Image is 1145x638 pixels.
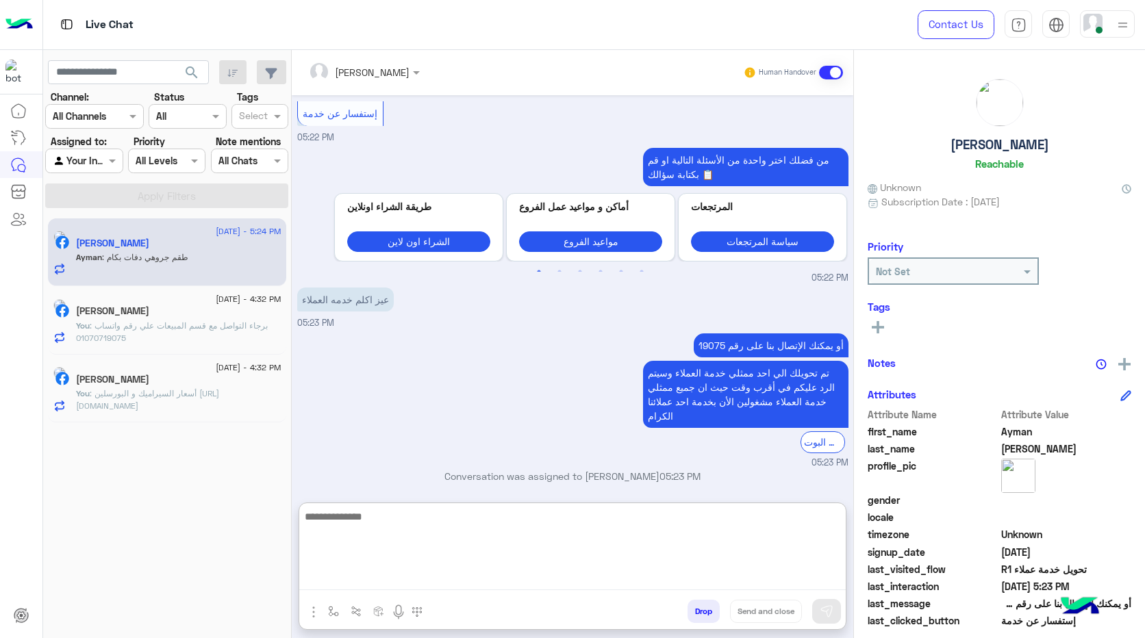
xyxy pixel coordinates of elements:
span: first_name [868,424,998,439]
img: picture [53,231,66,243]
h6: Tags [868,301,1131,313]
button: 5 of 3 [614,265,628,279]
span: Ayman [1001,424,1132,439]
button: الشراء اون لاين [347,231,490,251]
span: 2025-08-26T08:55:46.89Z [1001,545,1132,559]
span: locale [868,510,998,524]
button: Drop [688,600,720,623]
span: تحويل خدمة عملاء R1 [1001,562,1132,576]
img: Trigger scenario [351,606,362,617]
span: null [1001,493,1132,507]
img: create order [373,606,384,617]
small: Human Handover [759,67,816,78]
span: profile_pic [868,459,998,490]
label: Note mentions [216,134,281,149]
a: Contact Us [918,10,994,39]
img: tab [1048,17,1064,33]
p: Live Chat [86,16,134,34]
span: أو يمكنك الإتصال بنا على رقم 19075 [1001,596,1132,611]
button: سياسة المرتجعات [691,231,834,251]
img: send attachment [305,604,322,620]
span: last_message [868,596,998,611]
label: Priority [134,134,165,149]
span: last_clicked_button [868,613,998,628]
img: picture [53,367,66,379]
span: last_visited_flow [868,562,998,576]
span: signup_date [868,545,998,559]
h5: سيد محمد [76,305,149,317]
div: الرجوع الى البوت [801,431,845,452]
img: send voice note [390,604,407,620]
p: طريقة الشراء اونلاين [347,199,490,214]
a: tab [1005,10,1032,39]
span: You [76,320,90,331]
img: picture [1001,459,1035,493]
button: select flow [323,600,345,622]
span: timezone [868,527,998,541]
h5: Ayman Elbassioni [76,238,149,249]
span: [DATE] - 5:24 PM [216,225,281,238]
span: أسعار السيراميك و البورسلين https://www.ahmedelsallab.com/ar/ceramic-porcelain.html [76,388,219,411]
p: أماكن و مواعيد عمل الفروع [519,199,662,214]
img: add [1118,358,1131,370]
span: Attribute Name [868,407,998,422]
span: Attribute Value [1001,407,1132,422]
button: 2 of 3 [553,265,566,279]
p: 8/9/2025, 5:23 PM [643,361,848,428]
label: Tags [237,90,258,104]
span: [DATE] - 4:32 PM [216,361,281,374]
img: tab [1011,17,1027,33]
h6: Attributes [868,388,916,400]
h6: Reachable [975,157,1024,170]
img: profile [1114,16,1131,34]
span: طقم جروهي دفات بكام [102,252,188,262]
img: hulul-logo.png [1056,583,1104,631]
img: userImage [1083,14,1103,33]
button: Send and close [730,600,802,623]
span: last_interaction [868,579,998,594]
p: المرتجعات [691,199,834,214]
span: Elbassioni [1001,442,1132,456]
span: Subscription Date : [DATE] [881,194,1000,209]
span: 05:22 PM [297,132,334,142]
button: Apply Filters [45,183,288,208]
button: 1 of 3 [532,265,546,279]
span: gender [868,493,998,507]
span: 05:23 PM [811,457,848,470]
span: برجاء التواصل مع قسم المبيعات علي رقم واتساب 01070719075 [76,320,268,343]
img: make a call [412,607,423,617]
span: 05:23 PM [659,470,701,482]
label: Assigned to: [51,134,107,149]
h5: [PERSON_NAME] [951,137,1049,153]
span: Unknown [868,180,921,194]
h5: Roba Fares [76,374,149,385]
img: tab [58,16,75,33]
span: null [1001,510,1132,524]
p: 8/9/2025, 5:22 PM [643,148,848,186]
h6: Priority [868,240,903,253]
div: Select [237,108,268,126]
button: 6 of 3 [635,265,649,279]
span: You [76,388,90,398]
span: search [184,64,200,81]
span: 05:23 PM [297,318,334,328]
span: [DATE] - 4:32 PM [216,293,281,305]
img: notes [1096,359,1107,370]
img: send message [820,604,833,618]
p: 8/9/2025, 5:23 PM [297,288,394,311]
img: Facebook [55,235,69,249]
h6: Notes [868,357,896,369]
img: 322208621163248 [5,60,30,84]
img: Facebook [55,304,69,318]
button: 3 of 3 [573,265,587,279]
span: Unknown [1001,527,1132,541]
p: 8/9/2025, 5:23 PM [694,333,848,357]
button: search [175,60,209,90]
span: إستفسار عن خدمة [1001,613,1132,628]
button: create order [368,600,390,622]
p: Conversation was assigned to [PERSON_NAME] [297,469,848,483]
img: Facebook [55,372,69,385]
label: Status [154,90,184,104]
button: 4 of 3 [594,265,607,279]
label: Channel: [51,90,89,104]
